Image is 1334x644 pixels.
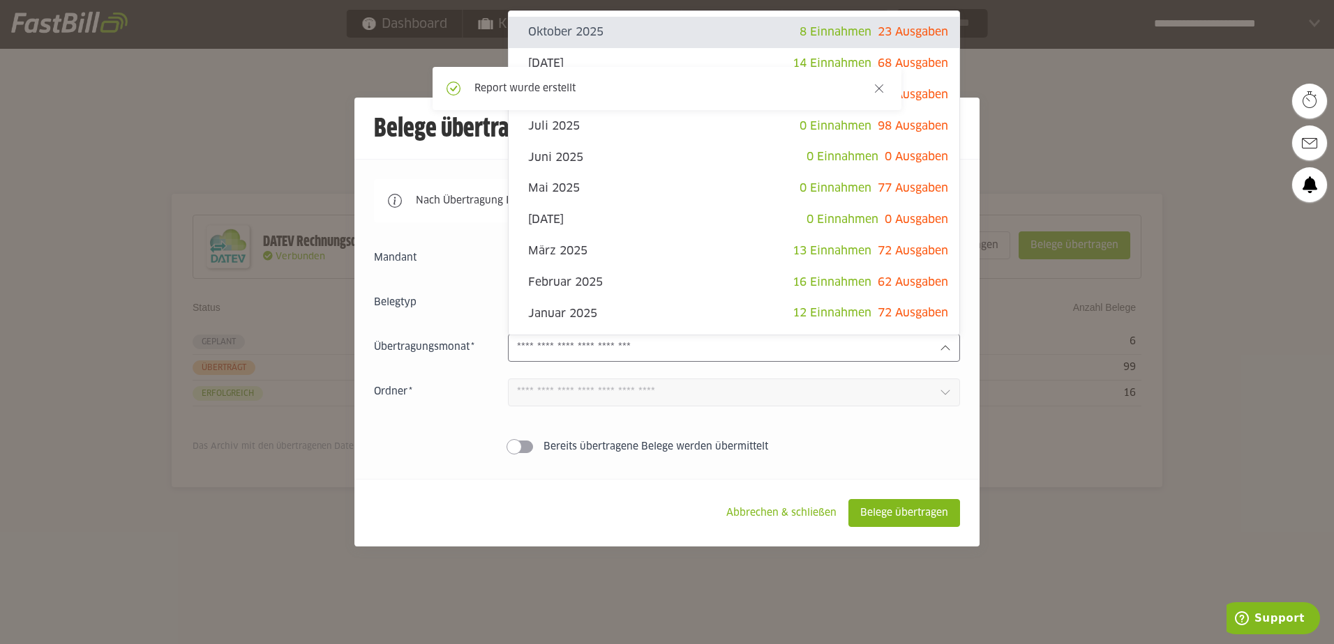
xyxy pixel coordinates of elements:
iframe: Öffnet ein Widget, in dem Sie weitere Informationen finden [1227,602,1320,637]
sl-option: Juli 2025 [509,111,959,142]
sl-switch: Bereits übertragene Belege werden übermittelt [374,440,960,454]
span: 12 Einnahmen [793,307,871,319]
sl-option: Juni 2025 [509,141,959,173]
sl-button: Abbrechen & schließen [714,499,848,527]
sl-option: Januar 2025 [509,298,959,329]
sl-button: Belege übertragen [848,499,960,527]
sl-option: [DATE] [509,48,959,79]
sl-option: Mai 2025 [509,173,959,204]
span: 0 Einnahmen [807,151,878,162]
span: 0 Einnahmen [800,121,871,132]
span: 0 Ausgaben [885,151,948,162]
sl-option: März 2025 [509,236,959,267]
span: 0 Einnahmen [807,214,878,225]
span: 0 Ausgaben [885,214,948,225]
span: 72 Ausgaben [878,307,948,319]
sl-option: Februar 2025 [509,267,959,298]
span: 13 Einnahmen [793,245,871,256]
span: 23 Ausgaben [878,26,948,38]
span: 62 Ausgaben [878,277,948,288]
span: 16 Einnahmen [793,277,871,288]
span: 8 Einnahmen [800,26,871,38]
sl-option: [DATE] [509,204,959,236]
sl-option: Oktober 2025 [509,17,959,48]
span: 77 Ausgaben [878,183,948,194]
span: 72 Ausgaben [878,245,948,256]
span: 98 Ausgaben [878,121,948,132]
span: 0 Einnahmen [800,183,871,194]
